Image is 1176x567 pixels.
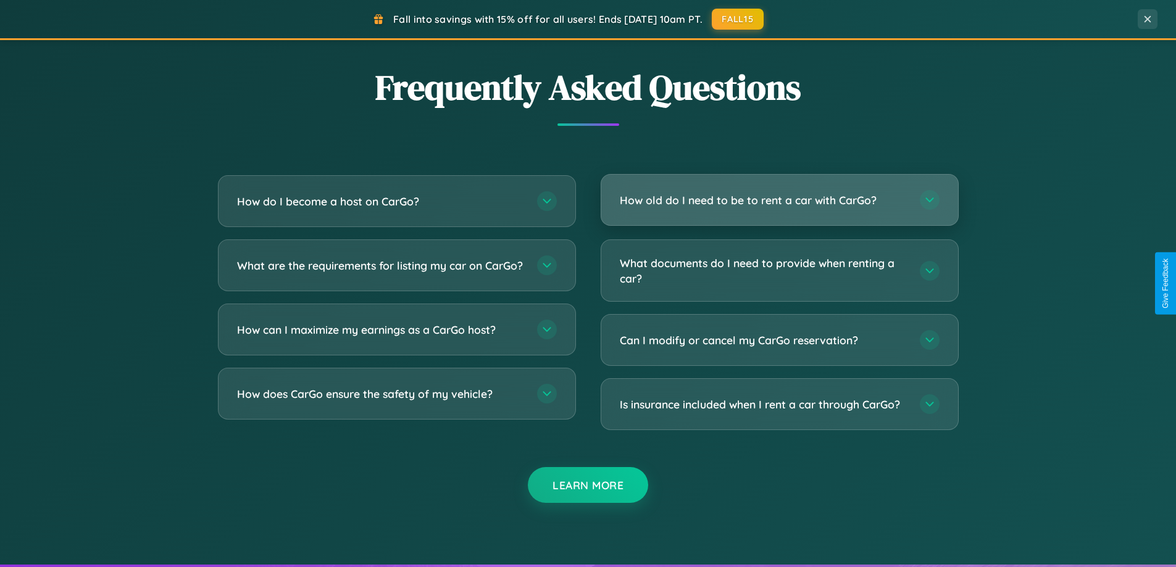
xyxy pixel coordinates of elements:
h3: How can I maximize my earnings as a CarGo host? [237,322,525,337]
button: Learn More [528,467,648,503]
h3: Can I modify or cancel my CarGo reservation? [620,333,907,348]
h3: How do I become a host on CarGo? [237,194,525,209]
h3: Is insurance included when I rent a car through CarGo? [620,397,907,412]
span: Fall into savings with 15% off for all users! Ends [DATE] 10am PT. [393,13,703,25]
h3: What documents do I need to provide when renting a car? [620,255,907,286]
h3: What are the requirements for listing my car on CarGo? [237,258,525,273]
button: FALL15 [712,9,764,30]
h3: How old do I need to be to rent a car with CarGo? [620,192,907,208]
h2: Frequently Asked Questions [218,64,959,111]
h3: How does CarGo ensure the safety of my vehicle? [237,386,525,402]
div: Give Feedback [1161,259,1170,308]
